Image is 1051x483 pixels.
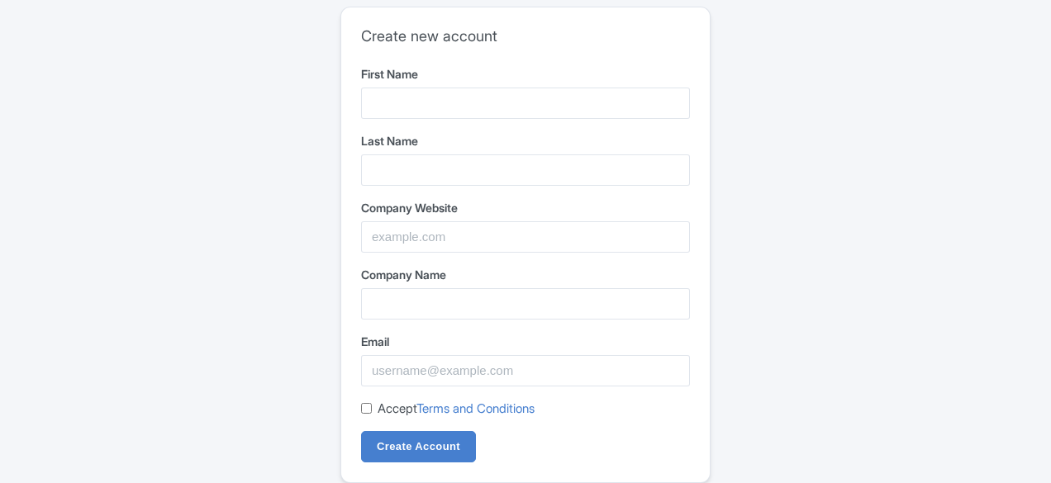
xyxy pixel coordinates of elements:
[416,400,535,416] a: Terms and Conditions
[361,355,690,386] input: username@example.com
[361,27,690,45] h2: Create new account
[361,65,690,83] label: First Name
[361,132,690,149] label: Last Name
[361,199,690,216] label: Company Website
[378,400,535,419] label: Accept
[361,431,476,462] input: Create Account
[361,266,690,283] label: Company Name
[361,333,690,350] label: Email
[361,221,690,253] input: example.com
